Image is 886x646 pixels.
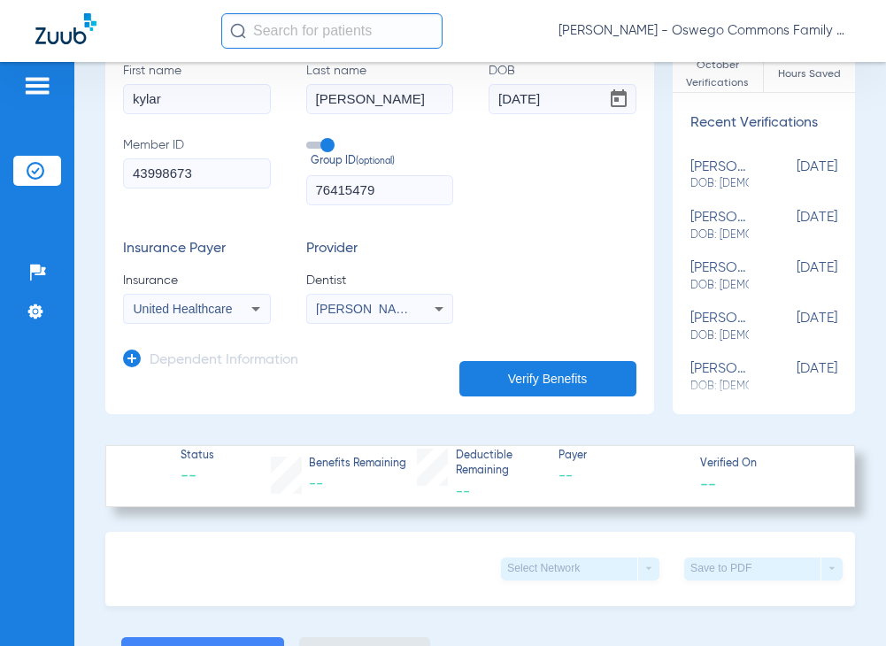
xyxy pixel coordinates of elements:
[123,158,271,188] input: Member ID
[356,154,395,170] small: (optional)
[23,75,51,96] img: hamburger-icon
[559,22,851,40] span: [PERSON_NAME] - Oswego Commons Family Dental
[123,62,271,114] label: First name
[601,81,636,117] button: Open calendar
[123,241,271,258] h3: Insurance Payer
[690,260,750,293] div: [PERSON_NAME]
[306,62,454,114] label: Last name
[306,272,454,289] span: Dentist
[690,159,750,192] div: [PERSON_NAME]
[123,272,271,289] span: Insurance
[749,159,837,192] span: [DATE]
[35,13,96,44] img: Zuub Logo
[749,361,837,394] span: [DATE]
[690,311,750,343] div: [PERSON_NAME]
[690,227,750,243] span: DOB: [DEMOGRAPHIC_DATA]
[690,278,750,294] span: DOB: [DEMOGRAPHIC_DATA]
[749,260,837,293] span: [DATE]
[230,23,246,39] img: Search Icon
[690,176,750,192] span: DOB: [DEMOGRAPHIC_DATA]
[309,477,323,491] span: --
[123,84,271,114] input: First name
[181,449,214,465] span: Status
[459,361,636,396] button: Verify Benefits
[749,210,837,242] span: [DATE]
[123,136,271,205] label: Member ID
[690,361,750,394] div: [PERSON_NAME]
[489,62,636,114] label: DOB
[673,57,763,92] span: October Verifications
[456,485,470,499] span: --
[700,474,716,493] span: --
[764,65,855,83] span: Hours Saved
[311,154,454,170] span: Group ID
[309,457,406,473] span: Benefits Remaining
[700,457,826,473] span: Verified On
[456,449,543,480] span: Deductible Remaining
[306,84,454,114] input: Last name
[749,311,837,343] span: [DATE]
[673,115,856,133] h3: Recent Verifications
[316,302,490,316] span: [PERSON_NAME] 1265959126
[150,352,298,370] h3: Dependent Information
[221,13,443,49] input: Search for patients
[489,84,636,114] input: DOBOpen calendar
[306,241,454,258] h3: Provider
[690,210,750,242] div: [PERSON_NAME]
[559,449,684,465] span: Payer
[559,465,684,488] span: --
[134,302,233,316] span: United Healthcare
[181,465,214,488] span: --
[690,328,750,344] span: DOB: [DEMOGRAPHIC_DATA]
